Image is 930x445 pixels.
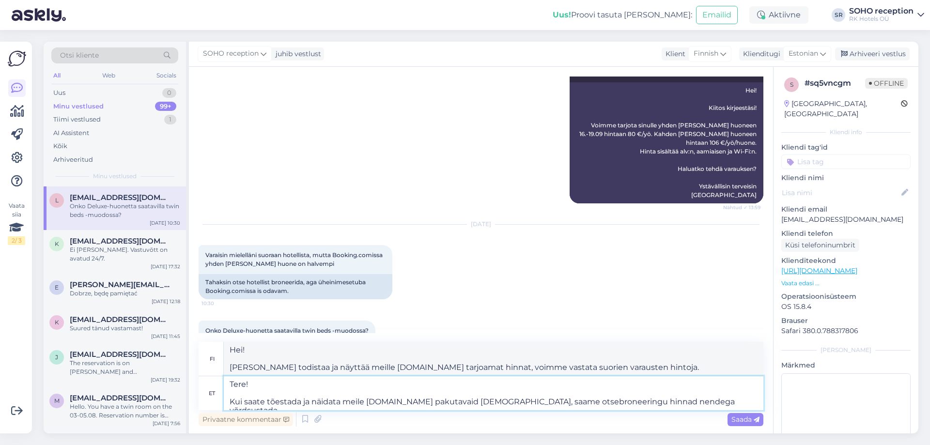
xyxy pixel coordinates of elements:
[53,102,104,111] div: Minu vestlused
[781,292,911,302] p: Operatsioonisüsteem
[8,201,25,245] div: Vaata siia
[70,359,180,376] div: The reservation is on [PERSON_NAME] and [PERSON_NAME]
[224,342,763,376] textarea: Hei! [PERSON_NAME] todistaa ja näyttää meille [DOMAIN_NAME] tarjoamat hinnat, voimme vastata suor...
[8,49,26,68] img: Askly Logo
[201,300,238,307] span: 10:30
[781,360,911,370] p: Märkmed
[153,420,180,427] div: [DATE] 7:56
[805,77,865,89] div: # sq5vncgm
[782,187,899,198] input: Lisa nimi
[70,394,170,402] span: msilvadfreitas@gmail.com
[55,353,58,361] span: j
[55,240,59,247] span: k
[781,215,911,225] p: [EMAIL_ADDRESS][DOMAIN_NAME]
[749,6,808,24] div: Aktiivne
[739,49,780,59] div: Klienditugi
[723,204,760,211] span: Nähtud ✓ 13:59
[781,204,911,215] p: Kliendi email
[849,7,924,23] a: SOHO receptionRK Hotels OÜ
[781,173,911,183] p: Kliendi nimi
[696,6,738,24] button: Emailid
[55,284,59,291] span: e
[8,236,25,245] div: 2 / 3
[781,154,911,169] input: Lisa tag
[70,246,180,263] div: Ei [PERSON_NAME]. Vastuvõtt on avatud 24/7.
[224,376,763,410] textarea: Tere! Kui saate tõestada ja näidata meile [DOMAIN_NAME] pakutavaid [DEMOGRAPHIC_DATA], saame otse...
[55,197,59,204] span: l
[70,289,180,298] div: Dobrze, będę pamiętać
[151,263,180,270] div: [DATE] 17:32
[151,376,180,384] div: [DATE] 19:32
[209,385,215,401] div: et
[570,82,763,203] div: Hei! Kiitos kirjeestäsi! Voimme tarjota sinulle yhden [PERSON_NAME] huoneen 16.-19.09 hintaan 80 ...
[781,142,911,153] p: Kliendi tag'id
[781,128,911,137] div: Kliendi info
[55,319,59,326] span: k
[70,315,170,324] span: kristike82@hotmail.com
[731,415,759,424] span: Saada
[70,193,170,202] span: leena.makila@gmail.com
[53,155,93,165] div: Arhiveeritud
[100,69,117,82] div: Web
[150,219,180,227] div: [DATE] 10:30
[155,102,176,111] div: 99+
[70,202,180,219] div: Onko Deluxe-huonetta saatavilla twin beds -muodossa?
[51,69,62,82] div: All
[54,397,60,404] span: m
[151,333,180,340] div: [DATE] 11:45
[152,298,180,305] div: [DATE] 12:18
[662,49,685,59] div: Klient
[849,7,914,15] div: SOHO reception
[832,8,845,22] div: SR
[781,266,857,275] a: [URL][DOMAIN_NAME]
[781,279,911,288] p: Vaata edasi ...
[70,280,170,289] span: elzbieta.kudlowska@pb.edu.pl
[865,78,908,89] span: Offline
[781,229,911,239] p: Kliendi telefon
[70,324,180,333] div: Suured tänud vastamast!
[781,326,911,336] p: Safari 380.0.788317806
[835,47,910,61] div: Arhiveeri vestlus
[784,99,901,119] div: [GEOGRAPHIC_DATA], [GEOGRAPHIC_DATA]
[162,88,176,98] div: 0
[553,10,571,19] b: Uus!
[60,50,99,61] span: Otsi kliente
[199,413,293,426] div: Privaatne kommentaar
[781,302,911,312] p: OS 15.8.4
[789,48,818,59] span: Estonian
[70,237,170,246] span: kairikuusemets@hotmail.com
[781,316,911,326] p: Brauser
[70,402,180,420] div: Hello. You have a twin room on the 03-05.08. Reservation number is 605366930
[781,256,911,266] p: Klienditeekond
[53,115,101,124] div: Tiimi vestlused
[93,172,137,181] span: Minu vestlused
[203,48,259,59] span: SOHO reception
[155,69,178,82] div: Socials
[272,49,321,59] div: juhib vestlust
[53,141,67,151] div: Kõik
[781,346,911,354] div: [PERSON_NAME]
[53,128,89,138] div: AI Assistent
[199,274,392,299] div: Tahaksin otse hotellist broneerida, aga üheinimesetuba Booking.comissa is odavam.
[210,351,215,367] div: fi
[694,48,718,59] span: Finnish
[781,239,859,252] div: Küsi telefoninumbrit
[205,251,384,267] span: Varaisin mielelläni suoraan hotellista, mutta Booking.comissa yhden [PERSON_NAME] huone on halvempi
[553,9,692,21] div: Proovi tasuta [PERSON_NAME]:
[53,88,65,98] div: Uus
[790,81,793,88] span: s
[849,15,914,23] div: RK Hotels OÜ
[205,327,369,334] span: Onko Deluxe-huonetta saatavilla twin beds -muodossa?
[164,115,176,124] div: 1
[199,220,763,229] div: [DATE]
[70,350,170,359] span: jvddikkenberg@casema.nl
